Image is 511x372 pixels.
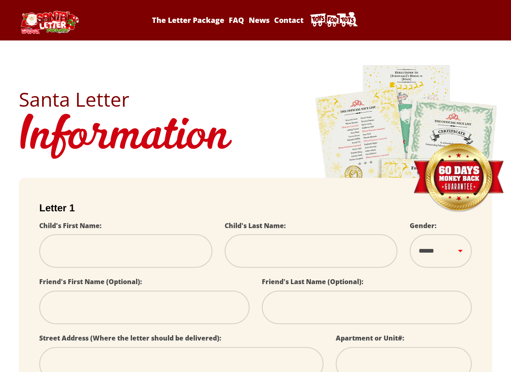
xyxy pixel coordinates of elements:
label: Child's Last Name: [225,221,286,230]
a: News [247,15,271,25]
img: Money Back Guarantee [413,143,504,213]
img: letters.png [315,64,498,292]
label: Friend's Last Name (Optional): [262,277,364,286]
a: The Letter Package [151,15,226,25]
label: Street Address (Where the letter should be delivered): [39,334,221,343]
h1: Information [19,109,492,166]
label: Gender: [410,221,437,230]
img: Santa Letter Logo [19,11,80,34]
label: Apartment or Unit#: [336,334,404,343]
h2: Santa Letter [19,90,492,109]
h2: Letter 1 [39,202,471,214]
a: Contact [272,15,305,25]
a: FAQ [228,15,245,25]
label: Friend's First Name (Optional): [39,277,142,286]
label: Child's First Name: [39,221,102,230]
